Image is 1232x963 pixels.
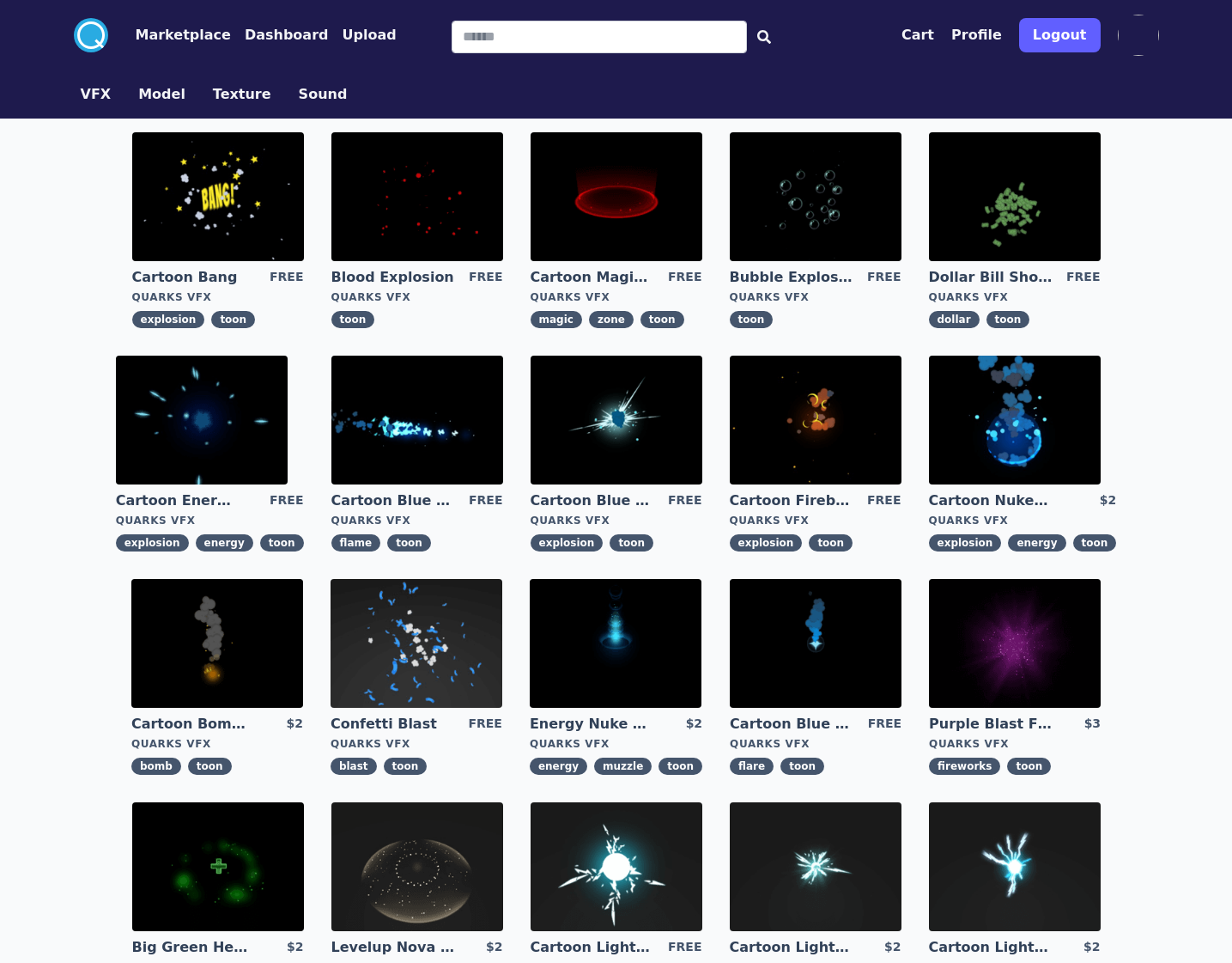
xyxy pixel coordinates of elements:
div: Quarks VFX [132,290,304,304]
img: imgAlt [929,802,1101,931]
div: $2 [1083,938,1100,957]
a: Marketplace [108,25,231,46]
img: profile [1118,15,1159,56]
img: imgAlt [730,356,901,485]
a: Cartoon Fireball Explosion [730,491,853,510]
button: VFX [81,84,112,105]
img: imgAlt [331,802,503,931]
button: Logout [1019,18,1101,52]
img: imgAlt [929,579,1101,708]
div: FREE [668,268,701,287]
span: explosion [929,534,1002,552]
span: energy [196,534,253,552]
div: Quarks VFX [730,290,901,304]
span: explosion [116,534,189,552]
button: Upload [342,25,396,46]
span: muzzle [594,758,652,775]
div: $2 [287,938,303,957]
span: explosion [531,534,604,552]
div: FREE [868,715,901,734]
a: Cartoon Lightning Ball with Bloom [929,938,1053,957]
div: $2 [286,715,302,734]
button: Cart [901,25,934,46]
a: Confetti Blast [331,715,454,734]
div: Quarks VFX [331,737,502,751]
span: toon [658,758,702,775]
span: toon [730,311,774,328]
button: Profile [951,25,1002,46]
span: toon [260,534,304,552]
div: $2 [486,938,502,957]
span: flare [730,758,774,775]
span: toon [188,758,232,775]
div: FREE [468,715,501,734]
img: imgAlt [730,132,901,261]
button: Texture [213,84,271,105]
div: Quarks VFX [730,737,901,751]
div: Quarks VFX [929,737,1101,751]
a: Cartoon Lightning Ball [531,938,654,957]
div: Quarks VFX [531,290,702,304]
a: Cartoon Blue Flare [730,715,853,734]
a: Big Green Healing Effect [132,938,256,957]
div: FREE [867,268,901,287]
a: Blood Explosion [331,268,455,287]
div: FREE [668,491,701,510]
a: Bubble Explosion [730,268,853,287]
span: explosion [132,311,205,328]
a: Cartoon Nuke Energy Explosion [929,491,1053,510]
a: Model [124,84,199,105]
a: Texture [199,84,285,105]
img: imgAlt [132,802,304,931]
img: imgAlt [132,132,304,261]
div: FREE [469,268,502,287]
div: FREE [668,938,701,957]
span: explosion [730,534,803,552]
span: toon [610,534,653,552]
a: Upload [328,25,396,46]
img: imgAlt [929,132,1101,261]
img: imgAlt [331,132,503,261]
div: $2 [884,938,901,957]
span: fireworks [929,758,1000,775]
span: energy [530,758,587,775]
img: imgAlt [929,356,1101,485]
input: Search [452,21,747,53]
img: imgAlt [530,579,701,708]
a: Dashboard [231,25,329,46]
img: imgAlt [131,579,303,708]
div: Quarks VFX [331,290,503,304]
span: toon [1073,534,1117,552]
span: toon [780,758,824,775]
div: Quarks VFX [530,737,702,751]
div: FREE [1066,268,1100,287]
span: toon [384,758,428,775]
span: bomb [131,758,181,775]
img: imgAlt [730,802,901,931]
a: Cartoon Energy Explosion [116,491,240,510]
div: Quarks VFX [730,514,901,527]
span: toon [986,311,1030,328]
div: Quarks VFX [131,737,303,751]
a: Levelup Nova Effect [331,938,455,957]
a: Cartoon Bomb Fuse [131,715,255,734]
span: toon [387,534,431,552]
div: Quarks VFX [531,514,702,527]
div: FREE [270,491,303,510]
img: imgAlt [531,132,702,261]
a: VFX [67,84,125,105]
span: toon [640,311,684,328]
span: energy [1008,534,1065,552]
div: FREE [270,268,303,287]
img: imgAlt [116,356,288,485]
div: $2 [1100,491,1116,510]
img: imgAlt [730,579,901,708]
span: flame [331,534,381,552]
img: imgAlt [531,356,702,485]
div: $3 [1084,715,1101,734]
a: Cartoon Lightning Ball Explosion [730,938,853,957]
a: Cartoon Bang [132,268,256,287]
span: blast [331,758,377,775]
img: imgAlt [331,579,502,708]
